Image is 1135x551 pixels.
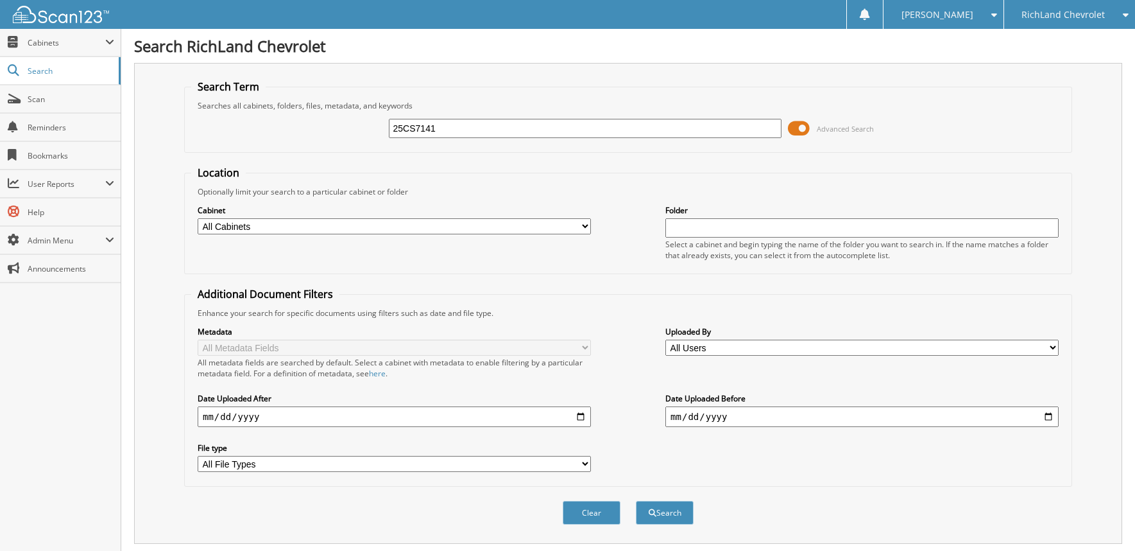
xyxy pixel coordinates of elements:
a: here [369,368,386,379]
legend: Additional Document Filters [191,287,339,301]
span: User Reports [28,179,105,189]
legend: Location [191,166,246,180]
div: Enhance your search for specific documents using filters such as date and file type. [191,308,1065,319]
span: Announcements [28,263,114,274]
span: Reminders [28,122,114,133]
h1: Search RichLand Chevrolet [134,35,1122,57]
label: Metadata [198,326,591,337]
input: end [665,407,1059,427]
span: [PERSON_NAME] [901,11,973,19]
input: start [198,407,591,427]
span: Bookmarks [28,150,114,161]
div: Optionally limit your search to a particular cabinet or folder [191,186,1065,197]
label: Date Uploaded After [198,393,591,404]
div: Select a cabinet and begin typing the name of the folder you want to search in. If the name match... [665,239,1059,261]
img: scan123-logo-white.svg [13,6,109,23]
label: Date Uploaded Before [665,393,1059,404]
label: File type [198,442,591,453]
label: Uploaded By [665,326,1059,337]
span: Admin Menu [28,235,105,246]
span: Help [28,207,114,218]
div: All metadata fields are searched by default. Select a cabinet with metadata to enable filtering b... [198,357,591,379]
span: Cabinets [28,37,105,48]
span: RichLand Chevrolet [1021,11,1105,19]
label: Folder [665,205,1059,216]
legend: Search Term [191,80,266,94]
span: Advanced Search [817,124,874,134]
span: Search [28,66,112,76]
div: Searches all cabinets, folders, files, metadata, and keywords [191,100,1065,111]
button: Search [636,501,694,525]
label: Cabinet [198,205,591,216]
button: Clear [563,501,620,525]
span: Scan [28,94,114,105]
